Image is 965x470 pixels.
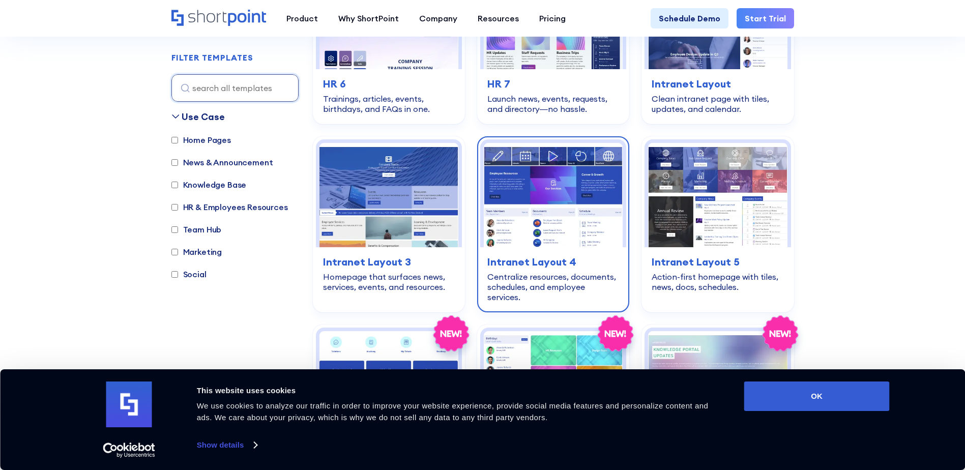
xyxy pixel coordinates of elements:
[478,12,519,24] div: Resources
[419,12,457,24] div: Company
[171,268,207,280] label: Social
[744,381,890,411] button: OK
[652,254,783,270] h3: Intranet Layout 5
[477,136,629,312] a: Intranet Layout 4 – Intranet Page Template: Centralize resources, documents, schedules, and emplo...
[652,272,783,292] div: Action-first homepage with tiles, news, docs, schedules.
[323,94,455,114] div: Trainings, articles, events, birthdays, and FAQs in one.
[171,204,178,211] input: HR & Employees Resources
[171,53,253,63] h2: FILTER TEMPLATES
[197,401,709,422] span: We use cookies to analyze our traffic in order to improve your website experience, provide social...
[171,159,178,166] input: News & Announcement
[487,94,619,114] div: Launch news, events, requests, and directory—no hassle.
[197,437,257,453] a: Show details
[737,8,794,28] a: Start Trial
[648,143,787,247] img: Intranet Layout 5 – SharePoint Page Template: Action-first homepage with tiles, news, docs, sched...
[171,271,178,278] input: Social
[84,443,173,458] a: Usercentrics Cookiebot - opens in a new window
[484,143,623,247] img: Intranet Layout 4 – Intranet Page Template: Centralize resources, documents, schedules, and emplo...
[539,12,566,24] div: Pricing
[171,249,178,255] input: Marketing
[171,137,178,143] input: Home Pages
[171,156,273,168] label: News & Announcement
[487,272,619,302] div: Centralize resources, documents, schedules, and employee services.
[171,74,299,102] input: search all templates
[328,8,409,28] a: Why ShortPoint
[182,110,225,124] div: Use Case
[323,272,455,292] div: Homepage that surfaces news, services, events, and resources.
[171,182,178,188] input: Knowledge Base
[529,8,576,28] a: Pricing
[197,385,721,397] div: This website uses cookies
[652,94,783,114] div: Clean intranet page with tiles, updates, and calendar.
[651,8,728,28] a: Schedule Demo
[323,76,455,92] h3: HR 6
[171,226,178,233] input: Team Hub
[171,10,266,27] a: Home
[171,179,247,191] label: Knowledge Base
[319,331,458,435] img: Knowledge Portal – SharePoint Knowledge Base Template: Centralize documents, FAQs, and updates fo...
[487,76,619,92] h3: HR 7
[338,12,399,24] div: Why ShortPoint
[323,254,455,270] h3: Intranet Layout 3
[409,8,467,28] a: Company
[171,134,231,146] label: Home Pages
[319,143,458,247] img: Intranet Layout 3 – SharePoint Homepage Template: Homepage that surfaces news, services, events, ...
[484,331,623,435] img: Knowledge Portal 2 – SharePoint IT knowledge base Template: Unify resources, news, projects, and ...
[276,8,328,28] a: Product
[313,136,465,312] a: Intranet Layout 3 – SharePoint Homepage Template: Homepage that surfaces news, services, events, ...
[487,254,619,270] h3: Intranet Layout 4
[641,136,794,312] a: Intranet Layout 5 – SharePoint Page Template: Action-first homepage with tiles, news, docs, sched...
[652,76,783,92] h3: Intranet Layout
[171,246,222,258] label: Marketing
[782,352,965,470] iframe: Chat Widget
[106,381,152,427] img: logo
[648,331,787,435] img: Knowledge Portal 3 – Best SharePoint Template For Knowledge Base: Streamline documents, FAQs, gui...
[171,223,222,236] label: Team Hub
[286,12,318,24] div: Product
[171,201,288,213] label: HR & Employees Resources
[467,8,529,28] a: Resources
